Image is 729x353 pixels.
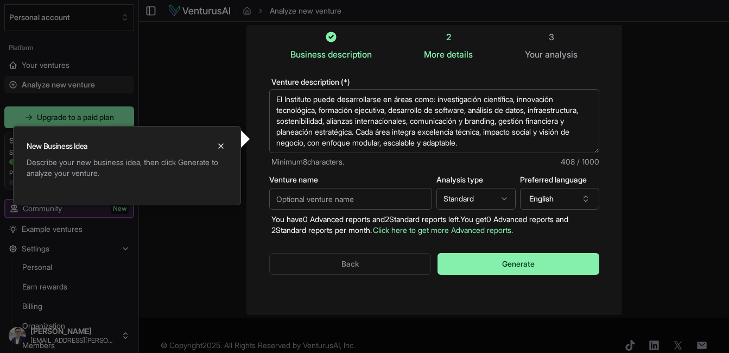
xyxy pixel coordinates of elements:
[243,5,341,16] nav: breadcrumb
[269,188,432,210] input: Optional venture name
[18,278,121,295] a: Earn rewards
[22,60,69,71] span: Your ventures
[4,220,134,238] a: Example ventures
[18,259,121,276] a: Personal
[22,301,42,312] span: Billing
[22,262,52,273] span: Personal
[9,327,26,344] img: ACg8ocI-IrvDlDYxKZyA6CzHN9YFjVG7J4UUjzHPPEAtv1Z527imMUZG=s96-c
[269,78,599,86] label: Venture description (*)
[111,203,129,214] span: New
[328,49,372,60] span: description
[161,340,355,351] span: © Copyright 2025 . All Rights Reserved by .
[30,336,117,345] span: [EMAIL_ADDRESS][PERSON_NAME][DOMAIN_NAME]
[424,48,445,61] span: More
[168,4,231,17] img: logo
[4,106,134,128] a: Upgrade to a paid plan
[4,4,134,30] button: Select an organization
[27,157,227,179] div: Describe your new business idea, then click Generate to analyze your venture.
[438,253,599,275] button: Generate
[9,148,58,157] span: Standard reports
[303,341,353,350] a: VenturusAI, Inc
[290,48,326,61] span: Business
[4,323,134,349] button: [PERSON_NAME][EMAIL_ADDRESS][PERSON_NAME][DOMAIN_NAME]
[22,281,67,292] span: Earn rewards
[270,5,341,16] span: Analyze new venture
[9,169,58,178] span: Premium reports
[525,30,578,43] div: 3
[373,225,513,235] a: Click here to get more Advanced reports.
[271,156,344,167] span: Minimum 8 characters.
[22,320,65,331] span: Organization
[4,39,134,56] div: Platform
[269,176,432,184] label: Venture name
[9,135,129,146] h3: Starter plan
[18,317,121,335] a: Organization
[23,203,62,214] span: Community
[561,156,599,167] span: 408 / 1000
[5,200,133,217] a: CommunityNew
[4,56,134,74] a: Your ventures
[4,76,134,93] a: Analyze new venture
[30,326,117,336] span: [PERSON_NAME]
[4,240,134,257] button: Settings
[27,141,88,152] h3: New Business Idea
[214,140,227,153] button: Close
[525,48,543,61] span: Your
[502,259,535,269] span: Generate
[520,188,599,210] button: English
[545,49,578,60] span: analysis
[22,79,95,90] span: Analyze new venture
[22,243,49,254] span: Settings
[22,224,83,235] span: Example ventures
[269,214,599,236] p: You have 0 Advanced reports and 2 Standard reports left. Y ou get 0 Advanced reports and 2 Standa...
[436,176,516,184] label: Analysis type
[447,49,473,60] span: details
[37,112,114,123] span: Upgrade to a paid plan
[18,298,121,315] a: Billing
[520,176,599,184] label: Preferred language
[424,30,473,43] div: 2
